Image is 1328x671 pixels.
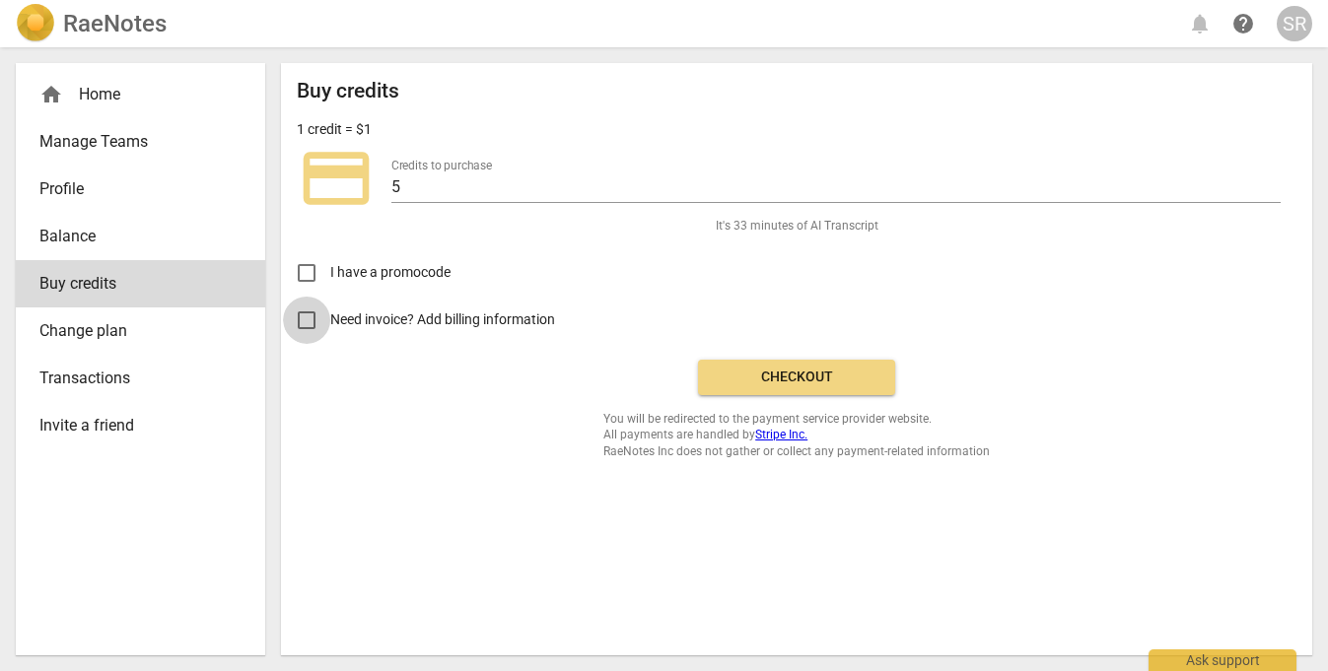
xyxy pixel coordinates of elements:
div: Home [16,71,265,118]
a: Profile [16,166,265,213]
label: Credits to purchase [391,160,492,171]
img: Logo [16,4,55,43]
div: Home [39,83,226,106]
span: You will be redirected to the payment service provider website. All payments are handled by RaeNo... [603,411,990,460]
button: SR [1277,6,1312,41]
span: It's 33 minutes of AI Transcript [716,218,878,235]
span: Buy credits [39,272,226,296]
span: Manage Teams [39,130,226,154]
span: help [1231,12,1255,35]
a: Transactions [16,355,265,402]
span: home [39,83,63,106]
a: LogoRaeNotes [16,4,167,43]
span: Need invoice? Add billing information [330,309,558,330]
a: Balance [16,213,265,260]
a: Manage Teams [16,118,265,166]
span: Checkout [714,368,879,387]
button: Checkout [698,360,895,395]
div: Ask support [1149,649,1296,671]
span: Change plan [39,319,226,343]
span: credit_card [297,139,376,218]
span: Balance [39,225,226,248]
span: I have a promocode [330,262,451,283]
a: Buy credits [16,260,265,307]
span: Profile [39,177,226,201]
h2: RaeNotes [63,10,167,37]
span: Transactions [39,367,226,390]
h2: Buy credits [297,79,399,103]
a: Help [1225,6,1261,41]
a: Invite a friend [16,402,265,449]
a: Stripe Inc. [755,428,807,441]
a: Change plan [16,307,265,355]
span: Invite a friend [39,414,226,437]
p: 1 credit = $1 [297,119,372,140]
